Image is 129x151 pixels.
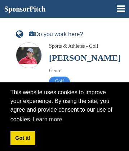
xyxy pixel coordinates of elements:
a: Do you work here? [29,31,83,37]
img: Sponsorpitch & Henrik Norlander [16,47,41,64]
a: dismiss cookie message [10,131,35,146]
a: [PERSON_NAME] [49,53,121,62]
span: This website uses cookies to improve your experience. By using the site, you agree and provide co... [10,88,119,125]
span: Golf [49,77,70,87]
div: Sports & Athletes - Golf [49,42,98,50]
a: SponsorPitch [4,5,45,13]
a: learn more about cookies [32,114,63,125]
div: Genre [49,67,121,75]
